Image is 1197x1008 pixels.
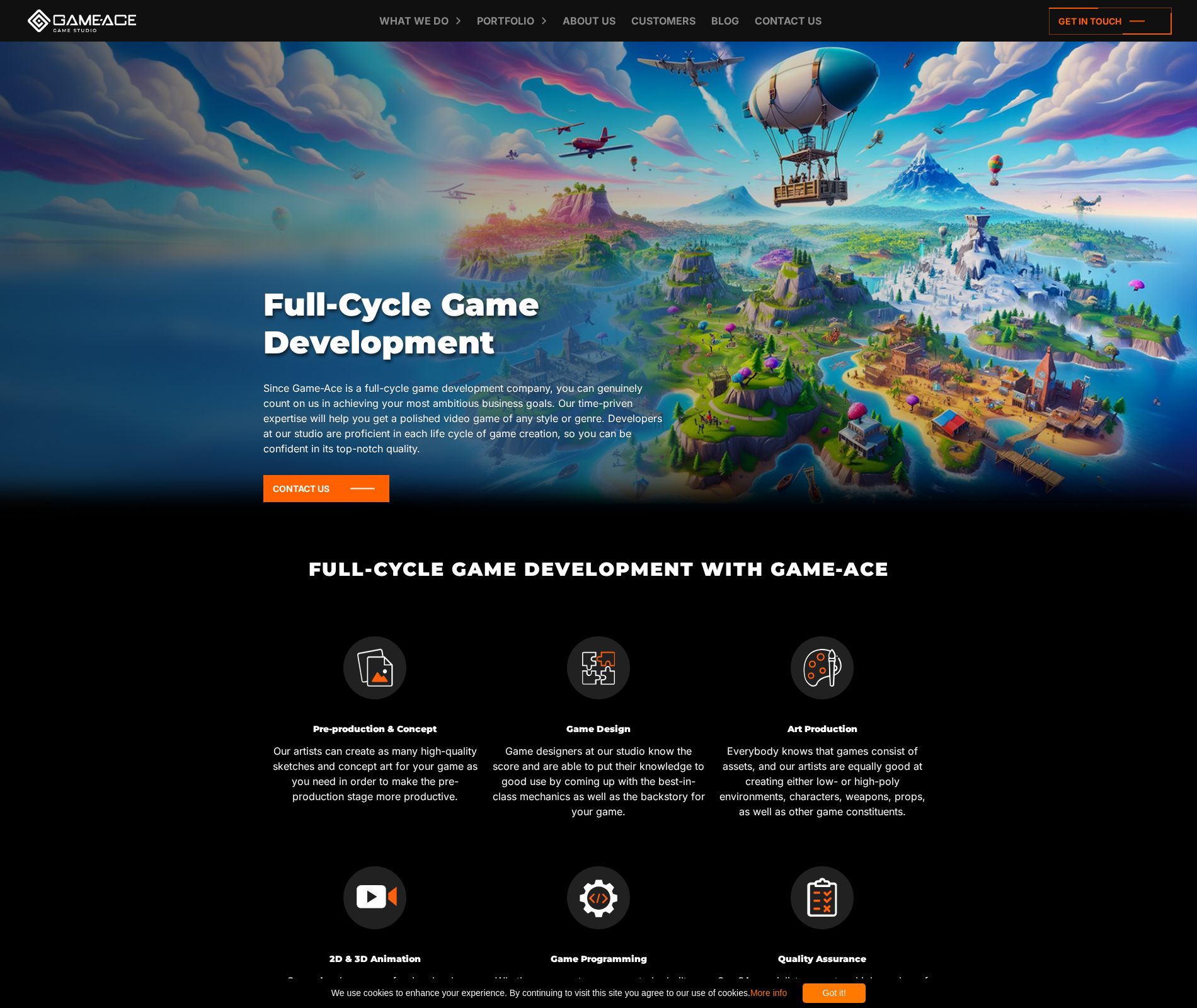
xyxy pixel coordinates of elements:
[268,724,482,734] h3: Pre-production & Concept
[343,636,406,699] img: Concept icon
[331,983,787,1003] span: We use cookies to enhance your experience. By continuing to visit this site you agree to our use ...
[263,475,389,502] a: Contact Us
[263,286,665,362] h1: Full-Cycle Game Development
[791,636,854,699] img: 2d 3d game art icon
[491,743,706,819] p: Game designers at our studio know the score and are able to put their knowledge to good use by co...
[715,724,929,734] h3: Art Production
[263,559,934,580] h2: Full-Cycle Game Development with Game-Ace
[567,866,630,929] img: Programming icon 2
[567,636,630,699] img: Console game design icon
[491,724,706,734] h3: Game Design
[715,743,929,819] p: Everybody knows that games consist of assets, and our artists are equally good at creating either...
[268,954,482,964] h3: 2D & 3D Animation
[343,866,406,929] img: Game animation icon
[803,983,866,1003] div: Got it!
[715,954,929,964] h3: Quality Assurance
[263,381,665,456] p: Since Game-Ace is a full-cycle game development company, you can genuinely count on us in achievi...
[1049,8,1172,35] a: Get in touch
[268,743,482,804] p: Our artists can create as many high-quality sketches and concept art for your game as you need in...
[750,988,787,998] a: More info
[791,866,854,929] img: Quality assurance icon
[491,954,706,964] h3: Game Programming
